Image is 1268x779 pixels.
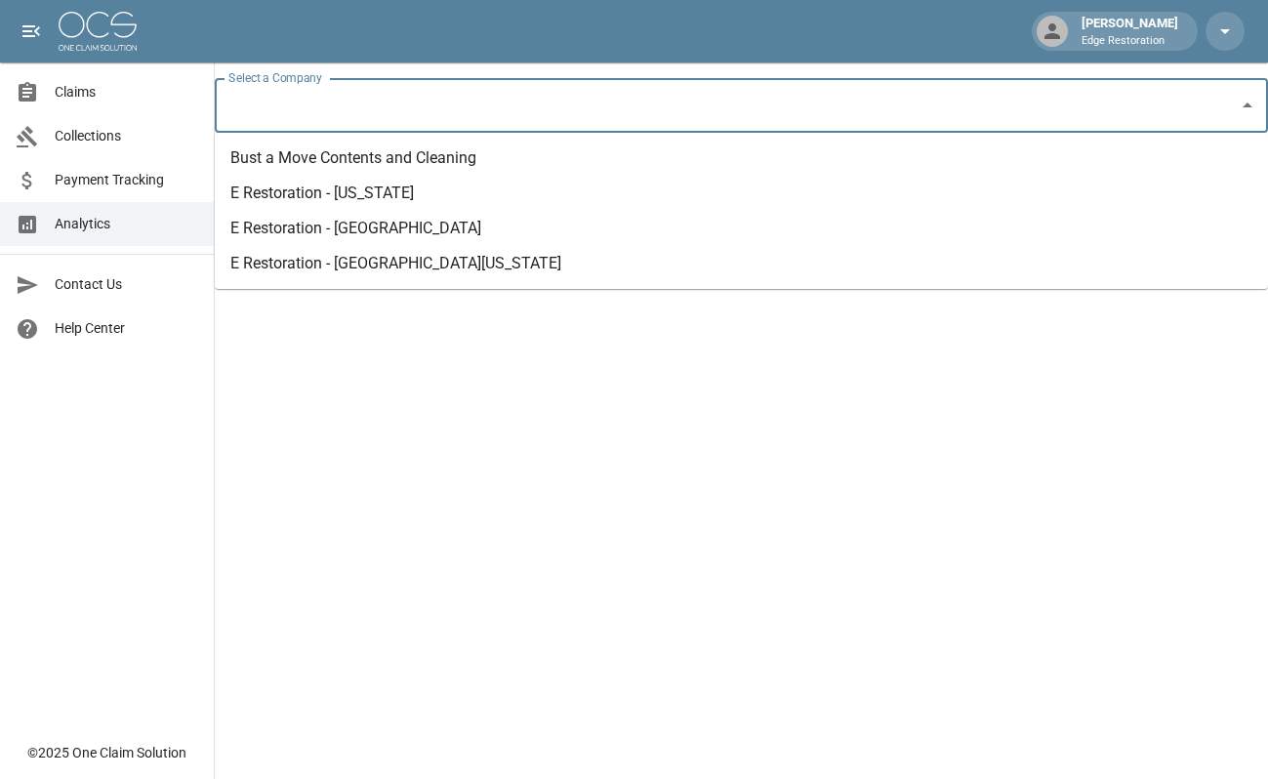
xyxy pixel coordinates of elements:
button: open drawer [12,12,51,51]
span: Claims [55,82,198,102]
img: ocs-logo-white-transparent.png [59,12,137,51]
li: E Restoration - [GEOGRAPHIC_DATA] [215,211,1268,246]
p: Edge Restoration [1082,33,1178,50]
span: Collections [55,126,198,146]
span: Help Center [55,318,198,339]
li: E Restoration - [GEOGRAPHIC_DATA][US_STATE] [215,246,1268,281]
span: Payment Tracking [55,170,198,190]
button: Close [1234,92,1261,119]
label: Select a Company [228,69,322,86]
li: Bust a Move Contents and Cleaning [215,141,1268,176]
div: © 2025 One Claim Solution [27,743,186,762]
span: Contact Us [55,274,198,295]
span: Analytics [55,214,198,234]
li: E Restoration - [US_STATE] [215,176,1268,211]
div: [PERSON_NAME] [1074,14,1186,49]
